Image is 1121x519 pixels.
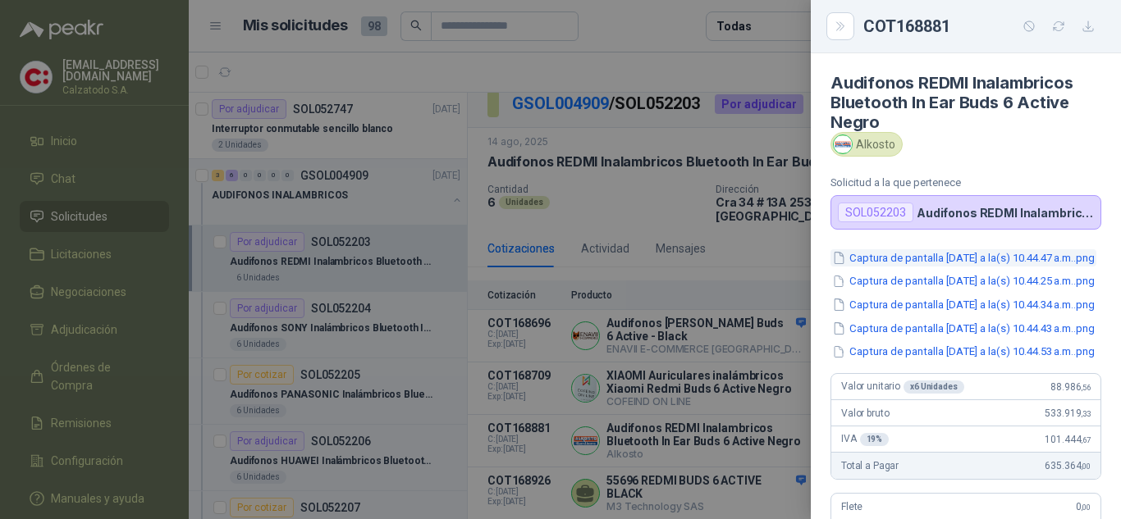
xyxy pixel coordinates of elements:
[838,203,913,222] div: SOL052203
[841,380,964,394] span: Valor unitario
[1076,501,1091,512] span: 0
[841,501,862,512] span: Flete
[1050,381,1091,393] span: 88.986
[917,206,1094,220] p: Audifonos REDMI Inalambricos Bluetooth In Ear Buds 6 Active Negro
[1081,503,1091,512] span: ,00
[904,380,964,394] div: x 6 Unidades
[830,132,903,157] div: Alkosto
[1045,434,1091,445] span: 101.444
[830,249,1096,266] button: Captura de pantalla [DATE] a la(s) 10.44.47 a.m..png
[830,176,1101,189] p: Solicitud a la que pertenece
[841,433,889,446] span: IVA
[830,73,1101,132] h4: Audifonos REDMI Inalambricos Bluetooth In Ear Buds 6 Active Negro
[830,273,1096,290] button: Captura de pantalla [DATE] a la(s) 10.44.25 a.m..png
[863,13,1101,39] div: COT168881
[1081,383,1091,392] span: ,56
[841,460,899,471] span: Total a Pagar
[1081,435,1091,444] span: ,67
[830,16,850,36] button: Close
[830,344,1096,361] button: Captura de pantalla [DATE] a la(s) 10.44.53 a.m..png
[841,407,889,419] span: Valor bruto
[834,135,852,153] img: Company Logo
[830,320,1096,337] button: Captura de pantalla [DATE] a la(s) 10.44.43 a.m..png
[860,433,890,446] div: 19 %
[1081,409,1091,418] span: ,33
[830,296,1096,313] button: Captura de pantalla [DATE] a la(s) 10.44.34 a.m..png
[1045,460,1091,471] span: 635.364
[1045,407,1091,419] span: 533.919
[1081,462,1091,471] span: ,00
